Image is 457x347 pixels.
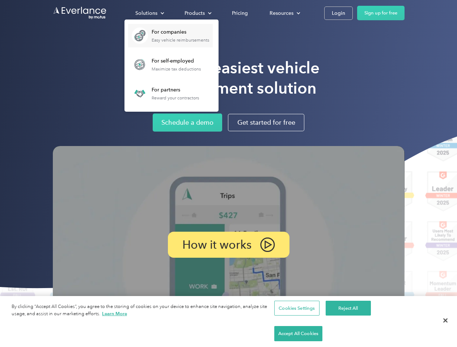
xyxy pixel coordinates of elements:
[137,58,320,98] h1: Rated the easiest vehicle reimbursement solution
[53,43,90,58] input: Submit
[135,9,157,18] div: Solutions
[152,86,199,94] div: For partners
[152,67,201,72] div: Maximize tax deductions
[274,326,322,341] button: Accept All Cookies
[128,24,213,47] a: For companiesEasy vehicle reimbursements
[270,9,293,18] div: Resources
[128,7,170,20] div: Solutions
[182,240,251,249] p: How it works
[128,82,203,105] a: For partnersReward your contractors
[152,57,201,65] div: For self-employed
[232,9,248,18] div: Pricing
[152,38,209,43] div: Easy vehicle reimbursements
[326,301,371,316] button: Reject All
[152,95,199,100] div: Reward your contractors
[53,6,107,20] a: Go to homepage
[12,303,274,318] div: By clicking “Accept All Cookies”, you agree to the storing of cookies on your device to enhance s...
[324,7,353,20] a: Login
[128,53,204,76] a: For self-employedMaximize tax deductions
[274,301,320,316] button: Cookies Settings
[152,29,209,36] div: For companies
[357,6,405,20] a: Sign up for free
[228,114,304,131] a: Get started for free
[225,7,255,20] a: Pricing
[102,311,127,316] a: More information about your privacy, opens in a new tab
[124,20,219,112] nav: Solutions
[153,113,222,132] a: Schedule a demo
[185,9,205,18] div: Products
[332,9,345,18] div: Login
[262,7,306,20] div: Resources
[177,7,217,20] div: Products
[437,313,453,329] button: Close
